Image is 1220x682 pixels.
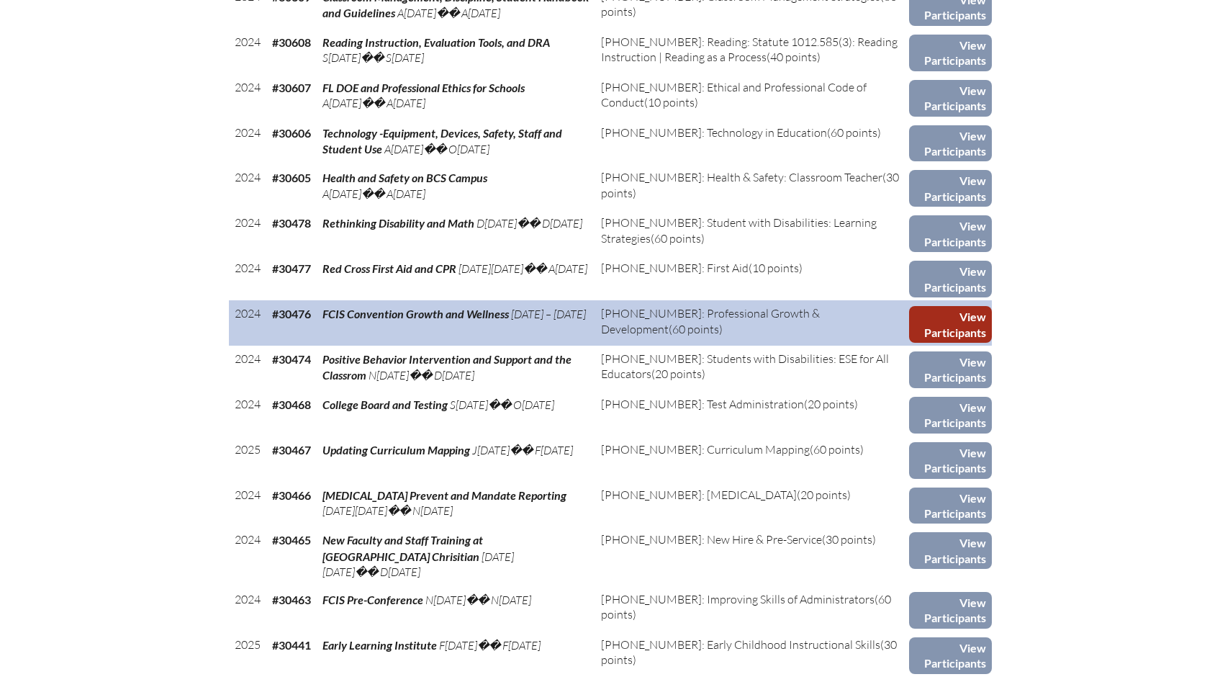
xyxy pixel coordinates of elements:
[229,526,266,585] td: 2024
[601,351,889,381] span: [PHONE_NUMBER]: Students with Disabilities: ESE for All Educators
[472,443,573,457] span: J[DATE]�� F[DATE]
[322,503,453,518] span: [DATE][DATE]�� N[DATE]
[229,210,266,255] td: 2024
[425,593,531,607] span: N[DATE]�� N[DATE]
[595,29,909,74] td: (40 points)
[272,398,311,411] b: #30468
[272,533,311,547] b: #30465
[476,216,582,230] span: D[DATE]�� D[DATE]
[595,482,909,527] td: (20 points)
[909,215,991,252] a: View Participants
[322,261,456,275] span: Red Cross First Aid and CPR
[601,488,797,502] span: [PHONE_NUMBER]: [MEDICAL_DATA]
[322,171,487,184] span: Health and Safety on BCS Campus
[601,442,810,457] span: [PHONE_NUMBER]: Curriculum Mapping
[322,35,550,49] span: Reading Instruction, Evaluation Tools, and DRA
[595,120,909,165] td: (60 points)
[601,397,804,411] span: [PHONE_NUMBER]: Test Administration
[595,74,909,120] td: (10 points)
[322,352,571,382] span: Positive Behavior Intervention and Support and the Classrom
[322,549,514,579] span: [DATE][DATE]�� D[DATE]
[322,443,470,457] span: Updating Curriculum Mapping
[229,632,266,677] td: 2025
[909,170,991,207] a: View Participants
[272,307,311,320] b: #30476
[322,398,448,411] span: College Board and Testing
[909,532,991,569] a: View Participants
[272,488,311,502] b: #30466
[909,125,991,162] a: View Participants
[909,261,991,297] a: View Participants
[229,255,266,300] td: 2024
[272,261,311,275] b: #30477
[909,488,991,524] a: View Participants
[601,532,822,547] span: [PHONE_NUMBER]: New Hire & Pre-Service
[229,436,266,482] td: 2025
[595,391,909,436] td: (20 points)
[601,125,827,140] span: [PHONE_NUMBER]: Technology in Education
[450,398,554,412] span: S[DATE]�� O[DATE]
[322,96,425,110] span: A[DATE]�� A[DATE]
[322,81,525,94] span: FL DOE and Professional Ethics for Schools
[272,593,311,606] b: #30463
[272,638,311,652] b: #30441
[322,638,437,652] span: Early Learning Institute
[601,306,820,336] span: [PHONE_NUMBER]: Professional Growth & Development
[909,306,991,343] a: View Participants
[595,632,909,677] td: (30 points)
[322,216,474,230] span: Rethinking Disability and Math
[229,74,266,120] td: 2024
[397,6,500,20] span: A[DATE]�� A[DATE]
[272,443,311,457] b: #30467
[601,170,882,184] span: [PHONE_NUMBER]: Health & Safety: Classroom Teacher
[272,126,311,140] b: #30606
[511,307,586,321] span: [DATE] – [DATE]
[909,397,991,434] a: View Participants
[272,35,311,49] b: #30608
[229,300,266,346] td: 2024
[229,120,266,165] td: 2024
[229,482,266,527] td: 2024
[229,164,266,210] td: 2024
[909,351,991,388] a: View Participants
[601,215,877,245] span: [PHONE_NUMBER]: Student with Disabilities: Learning Strategies
[384,142,489,156] span: A[DATE]�� O[DATE]
[909,592,991,629] a: View Participants
[601,80,867,109] span: [PHONE_NUMBER]: Ethical and Professional Code of Conduct
[601,637,880,652] span: [PHONE_NUMBER]: Early Childhood Instructional Skills
[439,638,541,652] span: F[DATE]�� F[DATE]
[595,436,909,482] td: (60 points)
[595,300,909,346] td: (60 points)
[272,352,311,366] b: #30474
[595,526,909,585] td: (30 points)
[909,637,991,674] a: View Participants
[322,593,423,606] span: FCIS Pre-Conference
[458,261,587,276] span: [DATE][DATE]�� A[DATE]
[322,126,562,156] span: Technology -Equipment, Devices, Safety, Staff and Student Use
[322,50,424,65] span: S[DATE]�� S[DATE]
[229,391,266,436] td: 2024
[272,216,311,230] b: #30478
[272,81,311,94] b: #30607
[322,307,509,320] span: FCIS Convention Growth and Wellness
[595,586,909,632] td: (60 points)
[601,35,898,64] span: [PHONE_NUMBER]: Reading: Statute 1012.585(3): Reading Instruction | Reading as a Process
[909,80,991,117] a: View Participants
[909,442,991,479] a: View Participants
[595,210,909,255] td: (60 points)
[229,346,266,391] td: 2024
[595,164,909,210] td: (30 points)
[595,255,909,300] td: (10 points)
[909,35,991,71] a: View Participants
[322,187,425,201] span: A[DATE]�� A[DATE]
[601,592,875,606] span: [PHONE_NUMBER]: Improving Skills of Administrators
[229,29,266,74] td: 2024
[322,488,566,502] span: [MEDICAL_DATA] Prevent and Mandate Reporting
[229,586,266,632] td: 2024
[601,261,749,275] span: [PHONE_NUMBER]: First Aid
[595,346,909,391] td: (20 points)
[322,533,483,562] span: New Faculty and Staff Training at [GEOGRAPHIC_DATA] Chrisitian
[272,171,311,184] b: #30605
[369,368,474,382] span: N[DATE]�� D[DATE]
